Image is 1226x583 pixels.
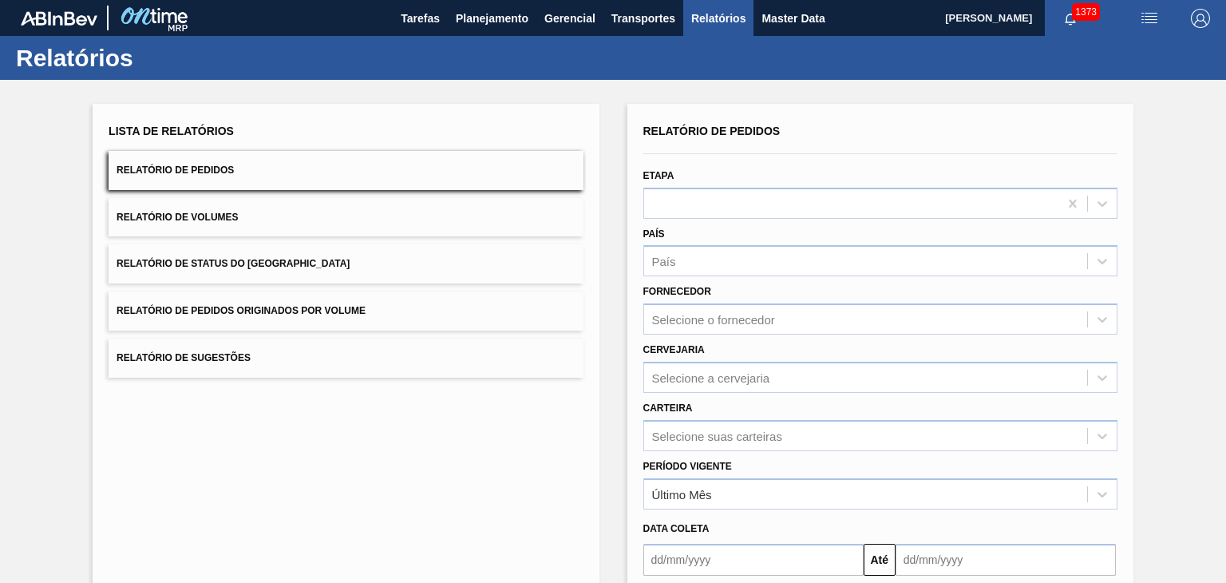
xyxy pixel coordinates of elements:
h1: Relatórios [16,49,299,67]
button: Relatório de Status do [GEOGRAPHIC_DATA] [109,244,583,284]
span: Planejamento [456,9,528,28]
span: Relatório de Pedidos [643,125,781,137]
span: Relatório de Pedidos Originados por Volume [117,305,366,316]
button: Até [864,544,896,576]
span: Tarefas [401,9,440,28]
button: Notificações [1045,7,1096,30]
input: dd/mm/yyyy [896,544,1116,576]
div: Selecione suas carteiras [652,429,782,442]
label: País [643,228,665,240]
span: Relatórios [691,9,745,28]
button: Relatório de Pedidos [109,151,583,190]
div: Selecione a cervejaria [652,371,770,384]
div: Selecione o fornecedor [652,313,775,327]
span: Transportes [611,9,675,28]
span: Master Data [761,9,825,28]
span: Relatório de Volumes [117,212,238,223]
img: TNhmsLtSVTkK8tSr43FrP2fwEKptu5GPRR3wAAAABJRU5ErkJggg== [21,11,97,26]
span: Lista de Relatórios [109,125,234,137]
span: 1373 [1072,3,1100,21]
label: Etapa [643,170,674,181]
span: Relatório de Sugestões [117,352,251,363]
input: dd/mm/yyyy [643,544,864,576]
span: Relatório de Pedidos [117,165,234,176]
button: Relatório de Pedidos Originados por Volume [109,291,583,331]
img: userActions [1140,9,1159,28]
button: Relatório de Volumes [109,198,583,237]
span: Data coleta [643,523,710,534]
div: País [652,255,676,268]
span: Gerencial [544,9,595,28]
label: Período Vigente [643,461,732,472]
button: Relatório de Sugestões [109,339,583,378]
label: Carteira [643,403,693,414]
div: Último Mês [652,487,712,501]
label: Cervejaria [643,344,705,355]
label: Fornecedor [643,286,711,297]
span: Relatório de Status do [GEOGRAPHIC_DATA] [117,258,350,269]
img: Logout [1191,9,1210,28]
